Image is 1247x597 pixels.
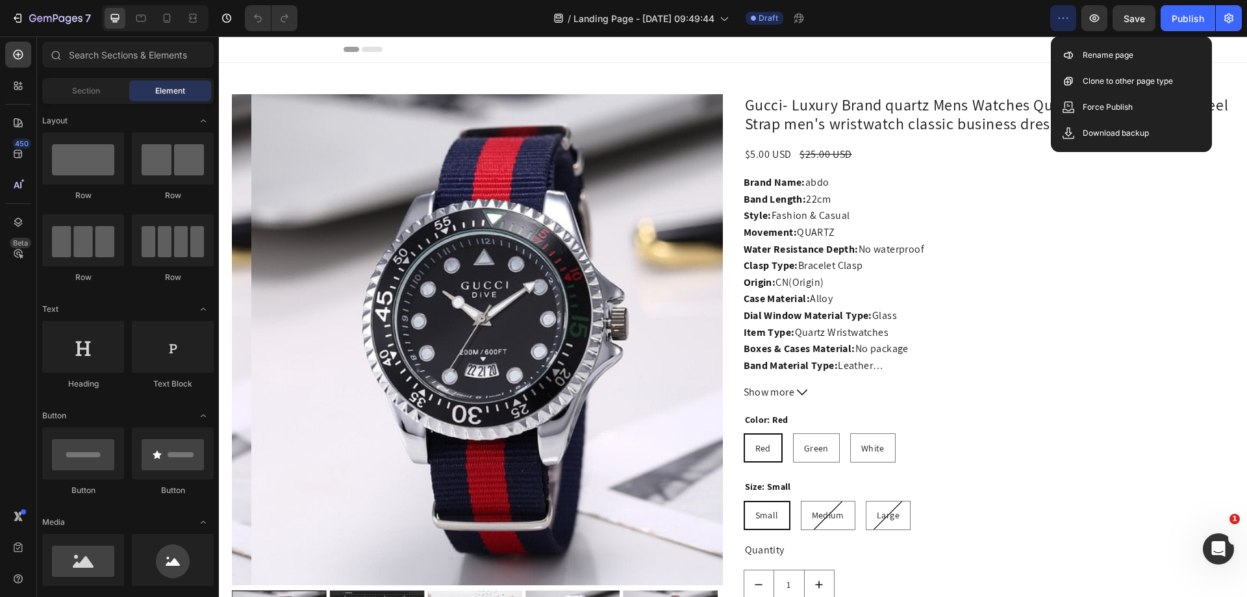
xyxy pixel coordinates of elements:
strong: Item Type: [525,289,576,303]
strong: Band Length: [525,156,588,170]
strong: Movement: [525,189,579,203]
span: Large [658,473,681,485]
div: Row [42,190,124,201]
span: Section [72,85,100,97]
div: Publish [1172,12,1204,25]
span: 1 [1229,514,1240,524]
input: Search Sections & Elements [42,42,214,68]
input: quantity [555,534,586,562]
span: QUARTZ [525,189,616,203]
div: $5.00 USD [525,108,574,128]
p: Download backup [1083,127,1149,140]
span: 22cm [525,156,612,170]
span: Layout [42,115,68,127]
strong: Case Material: [525,255,592,269]
span: Save [1124,13,1145,24]
iframe: Intercom live chat [1203,533,1234,565]
strong: Band Material Type: [525,322,620,336]
span: Toggle open [193,299,214,320]
legend: Size: Small [525,442,573,459]
strong: Clasp Type: [525,222,579,236]
span: Medium [593,473,625,485]
strong: Water Resistance Depth: [525,206,640,220]
span: Landing Page - [DATE] 09:49:44 [573,12,714,25]
div: 450 [12,138,31,149]
strong: Origin: [525,239,557,253]
strong: Boxes & Cases Material: [525,305,636,319]
span: Element [155,85,185,97]
button: increment [586,534,615,562]
h1: Gucci- Luxury Brand quartz Mens Watches Quartz Watch Stainless Steel Strap men's wristwatch class... [525,58,1016,98]
strong: Dial Window Material Type: [525,272,653,286]
p: 7 [85,10,91,26]
button: 7 [5,5,97,31]
span: No package [525,305,690,319]
p: Force Publish [1083,101,1133,114]
div: Row [42,272,124,283]
span: Fashion & Casual [525,172,631,186]
p: Clone to other page type [1083,75,1173,88]
div: Button [42,485,124,496]
span: / [568,12,571,25]
div: Row [132,190,214,201]
span: Green [585,406,610,418]
span: Button [42,410,66,422]
div: $25.00 USD [579,108,635,128]
div: Undo/Redo [245,5,297,31]
p: Rename page [1083,49,1133,62]
span: Alloy [525,255,614,269]
button: Publish [1161,5,1215,31]
span: Quartz Wristwatches [525,289,670,303]
span: CN(Origin) [525,239,605,253]
div: Button [132,485,214,496]
span: Glass [525,272,678,286]
span: Toggle open [193,512,214,533]
span: White [642,406,666,418]
strong: Style: [525,172,553,186]
span: Leather [525,322,654,336]
span: Toggle open [193,110,214,131]
span: Bracelet Clasp [525,222,644,236]
span: Red [536,406,552,418]
legend: Color: Red [525,375,571,392]
span: Toggle open [193,405,214,426]
button: Show more [525,348,1016,364]
button: decrement [525,534,555,562]
button: Save [1113,5,1155,31]
span: Media [42,516,65,528]
span: No waterproof [525,206,705,220]
span: Text [42,303,58,315]
div: Text Block [132,378,214,390]
iframe: Design area [219,36,1247,597]
span: Draft [759,12,778,24]
span: abdo [525,139,611,153]
span: Show more [525,348,576,364]
strong: Brand Name: [525,139,586,153]
div: Quantity [525,504,1016,524]
div: Row [132,272,214,283]
div: Beta [10,238,31,248]
span: Small [536,473,560,485]
div: Heading [42,378,124,390]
